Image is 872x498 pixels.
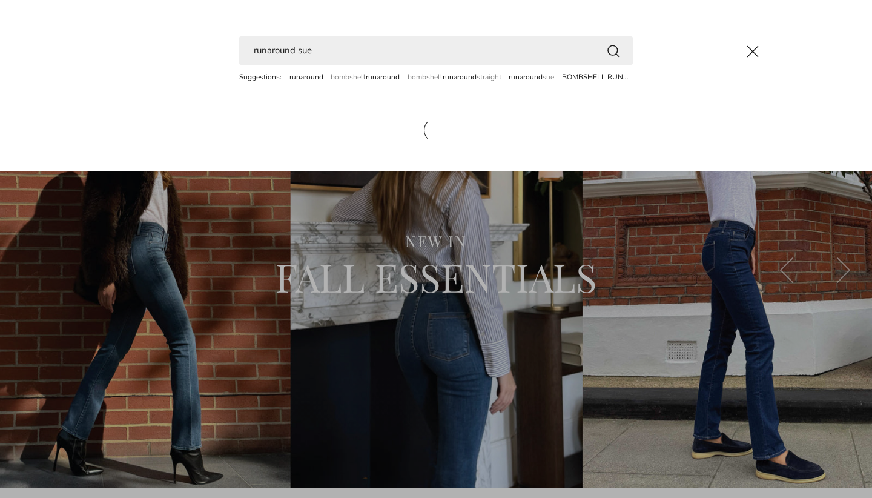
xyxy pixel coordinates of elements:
[408,72,501,82] a: bombshellrunaroundstraight
[477,72,501,82] span: straight
[562,72,655,82] a: BOMBSHELL RUNAROUND
[366,72,400,82] mark: runaround
[606,43,621,58] button: Search
[239,72,282,82] span: Suggestions:
[736,35,769,68] button: Close
[331,72,400,82] a: bombshellrunaround
[239,36,633,65] input: Search
[331,72,366,82] span: bombshell
[509,72,554,82] a: runaroundsue
[408,72,443,82] span: bombshell
[289,72,323,82] a: runaround
[509,72,543,82] mark: runaround
[443,72,477,82] mark: runaround
[543,72,554,82] span: sue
